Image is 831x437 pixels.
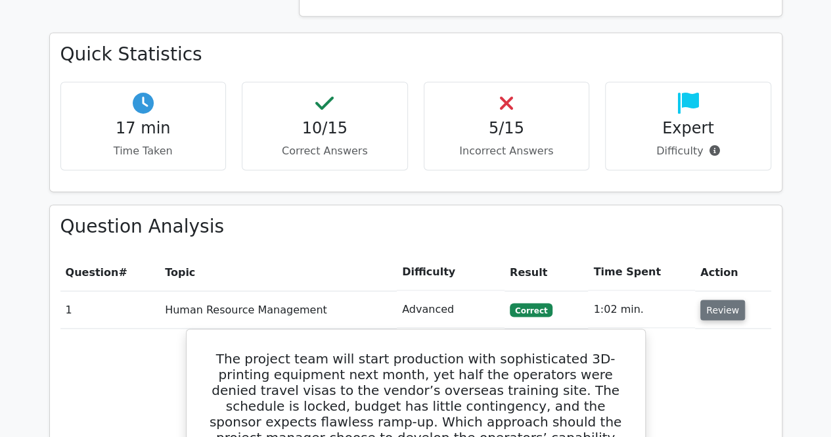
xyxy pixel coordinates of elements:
h3: Quick Statistics [60,43,771,66]
p: Correct Answers [253,143,397,159]
p: Difficulty [616,143,760,159]
span: Question [66,265,119,278]
h4: Expert [616,119,760,138]
th: Result [505,253,589,290]
td: Advanced [397,290,505,328]
h4: 10/15 [253,119,397,138]
td: Human Resource Management [160,290,397,328]
button: Review [700,300,745,320]
th: Topic [160,253,397,290]
p: Time Taken [72,143,215,159]
td: 1 [60,290,160,328]
th: Action [695,253,771,290]
span: Correct [510,303,552,316]
p: Incorrect Answers [435,143,579,159]
th: Time Spent [588,253,695,290]
h4: 5/15 [435,119,579,138]
h4: 17 min [72,119,215,138]
th: # [60,253,160,290]
td: 1:02 min. [588,290,695,328]
h3: Question Analysis [60,216,771,238]
th: Difficulty [397,253,505,290]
